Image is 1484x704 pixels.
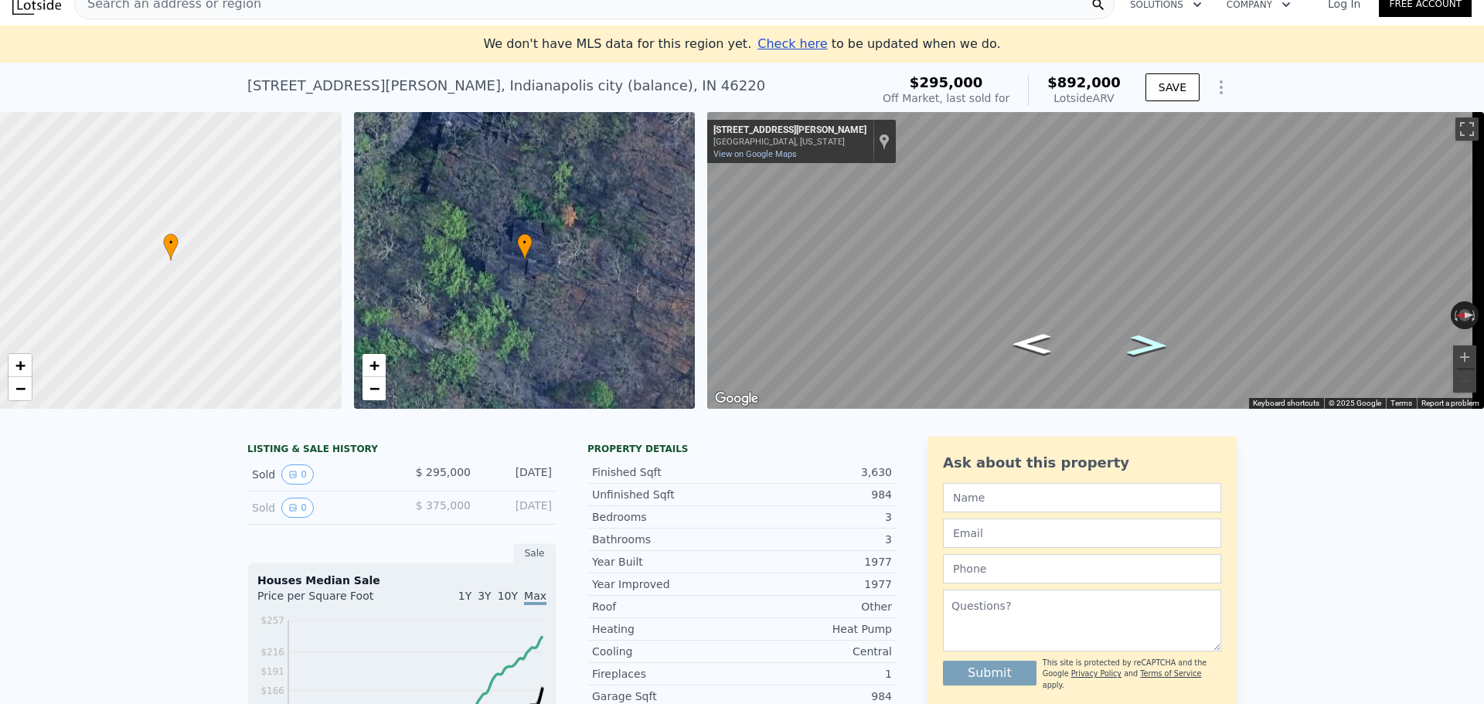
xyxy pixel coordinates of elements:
[742,666,892,682] div: 1
[592,621,742,637] div: Heating
[711,389,762,409] img: Google
[587,443,897,455] div: Property details
[9,377,32,400] a: Zoom out
[260,666,284,677] tspan: $191
[742,644,892,659] div: Central
[943,554,1221,583] input: Phone
[883,90,1009,106] div: Off Market, last sold for
[163,233,179,260] div: •
[362,354,386,377] a: Zoom in
[592,509,742,525] div: Bedrooms
[910,74,983,90] span: $295,000
[257,588,402,613] div: Price per Square Foot
[592,666,742,682] div: Fireplaces
[517,236,533,250] span: •
[513,543,556,563] div: Sale
[247,75,765,97] div: [STREET_ADDRESS][PERSON_NAME] , Indianapolis city (balance) , IN 46220
[592,554,742,570] div: Year Built
[163,236,179,250] span: •
[281,464,314,485] button: View historical data
[1451,309,1479,321] button: Reset the view
[742,576,892,592] div: 1977
[592,644,742,659] div: Cooling
[260,615,284,626] tspan: $257
[1109,330,1186,361] path: Go South, Johnson Rd
[416,499,471,512] span: $ 375,000
[943,661,1036,685] button: Submit
[943,519,1221,548] input: Email
[483,464,552,485] div: [DATE]
[252,498,390,518] div: Sold
[997,329,1067,359] path: Go North, Johnson Rd
[707,112,1484,409] div: Street View
[742,532,892,547] div: 3
[1451,301,1459,329] button: Rotate counterclockwise
[592,689,742,704] div: Garage Sqft
[524,590,546,605] span: Max
[247,443,556,458] div: LISTING & SALE HISTORY
[369,379,379,398] span: −
[1390,399,1412,407] a: Terms (opens in new tab)
[742,464,892,480] div: 3,630
[943,452,1221,474] div: Ask about this property
[742,509,892,525] div: 3
[1453,345,1476,369] button: Zoom in
[517,233,533,260] div: •
[478,590,491,602] span: 3Y
[1140,669,1201,678] a: Terms of Service
[498,590,518,602] span: 10Y
[707,112,1484,409] div: Map
[592,576,742,592] div: Year Improved
[9,354,32,377] a: Zoom in
[1043,658,1221,691] div: This site is protected by reCAPTCHA and the Google and apply.
[257,573,546,588] div: Houses Median Sale
[483,35,1000,53] div: We don't have MLS data for this region yet.
[742,621,892,637] div: Heat Pump
[757,36,827,51] span: Check here
[1421,399,1479,407] a: Report a problem
[757,35,1000,53] div: to be updated when we do.
[592,487,742,502] div: Unfinished Sqft
[1071,669,1122,678] a: Privacy Policy
[1453,369,1476,393] button: Zoom out
[1047,74,1121,90] span: $892,000
[416,466,471,478] span: $ 295,000
[15,355,26,375] span: +
[742,599,892,614] div: Other
[879,133,890,150] a: Show location on map
[1455,117,1479,141] button: Toggle fullscreen view
[260,685,284,696] tspan: $166
[1047,90,1121,106] div: Lotside ARV
[592,532,742,547] div: Bathrooms
[592,464,742,480] div: Finished Sqft
[281,498,314,518] button: View historical data
[742,554,892,570] div: 1977
[369,355,379,375] span: +
[1471,301,1479,329] button: Rotate clockwise
[1253,398,1319,409] button: Keyboard shortcuts
[592,599,742,614] div: Roof
[742,487,892,502] div: 984
[711,389,762,409] a: Open this area in Google Maps (opens a new window)
[1145,73,1200,101] button: SAVE
[1206,72,1237,103] button: Show Options
[483,498,552,518] div: [DATE]
[943,483,1221,512] input: Name
[15,379,26,398] span: −
[742,689,892,704] div: 984
[252,464,390,485] div: Sold
[362,377,386,400] a: Zoom out
[260,647,284,658] tspan: $216
[458,590,471,602] span: 1Y
[713,124,866,137] div: [STREET_ADDRESS][PERSON_NAME]
[1329,399,1381,407] span: © 2025 Google
[713,137,866,147] div: [GEOGRAPHIC_DATA], [US_STATE]
[713,149,797,159] a: View on Google Maps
